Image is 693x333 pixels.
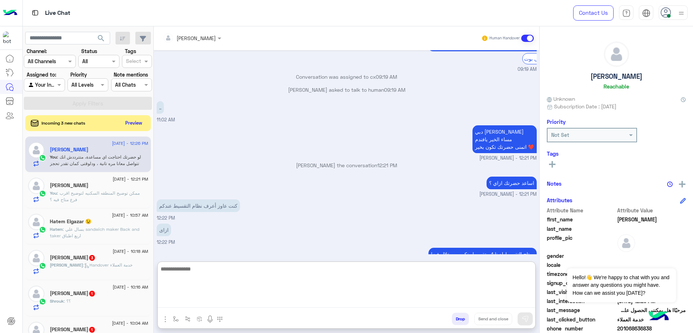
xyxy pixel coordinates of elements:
[547,261,616,269] span: locale
[112,140,148,147] span: [DATE] - 12:26 PM
[197,316,202,322] img: create order
[547,150,686,157] h6: Tags
[646,304,671,329] img: hulul-logo.png
[377,162,397,168] span: 12:21 PM
[547,288,616,296] span: last_visited_flow
[376,74,397,80] span: 09:19 AM
[194,313,206,325] button: create order
[28,142,44,158] img: defaultAdmin.png
[161,315,170,324] img: send attachment
[157,239,175,245] span: 12:22 PM
[50,326,96,333] h5: Yousef Alfouri
[81,47,97,55] label: Status
[619,5,633,21] a: tab
[384,87,405,93] span: 09:19 AM
[70,71,87,78] label: Priority
[113,248,148,255] span: [DATE] - 10:18 AM
[489,35,520,41] small: Human Handover
[39,190,46,197] img: WhatsApp
[547,252,616,260] span: gender
[97,34,105,43] span: search
[157,161,537,169] p: [PERSON_NAME] the conversation
[50,219,91,225] h5: Hatem Elgazar 😉
[617,325,686,332] span: 201068636838
[573,5,614,21] a: Contact Us
[206,315,214,324] img: send voice note
[28,178,44,194] img: defaultAdmin.png
[617,234,635,252] img: defaultAdmin.png
[567,268,676,302] span: Hello!👋 We're happy to chat with you and answer any questions you might have. How can we assist y...
[157,117,175,122] span: 11:02 AM
[479,155,537,162] span: [PERSON_NAME] - 12:21 PM
[617,216,686,223] span: Mahmoud
[50,182,88,189] h5: Aya
[679,181,685,187] img: add
[617,207,686,214] span: Attribute Value
[173,316,179,322] img: select flow
[39,226,46,233] img: WhatsApp
[547,207,616,214] span: Attribute Name
[3,31,16,44] img: 1403182699927242
[479,191,537,198] span: [PERSON_NAME] - 12:21 PM
[452,313,469,325] button: Drop
[547,225,616,233] span: last_name
[89,255,95,261] span: 3
[547,216,616,223] span: first_name
[157,199,240,212] p: 23/8/2025, 12:22 PM
[474,313,512,325] button: Send and close
[604,42,629,66] img: defaultAdmin.png
[39,154,46,161] img: WhatsApp
[50,147,88,153] h5: Mahmoud
[45,8,70,18] p: Live Chat
[113,176,148,182] span: [DATE] - 12:21 PM
[27,71,56,78] label: Assigned to:
[677,9,686,18] img: profile
[547,306,616,314] span: last_message
[667,181,673,187] img: notes
[112,320,148,326] span: [DATE] - 10:04 AM
[50,190,140,202] span: ممكن توضيح المنطقه السكنيه لتوضيح اقرب فرع متاح فيه ؟
[157,101,164,114] p: 23/8/2025, 11:02 AM
[27,47,47,55] label: Channel:
[50,290,96,297] h5: Shrouk Magdy
[590,72,642,81] h5: [PERSON_NAME]
[522,53,557,64] div: الرجوع الى بوت
[547,316,616,323] span: last_clicked_button
[182,313,194,325] button: Trigger scenario
[50,154,148,205] span: لو حضرتك احتاجت اي مساعدة، متترددش انك تتواصل معانا مره تانية ، ودلوقتى كمان تقدر تحجز المنتج الم...
[89,327,95,333] span: 1
[39,298,46,305] img: WhatsApp
[547,180,562,187] h6: Notes
[28,214,44,230] img: defaultAdmin.png
[547,279,616,287] span: signup_date
[89,291,95,297] span: 1
[122,118,145,128] button: Preview
[50,226,139,238] span: بسال علي sandwich maker Back and taker اربع اطباق
[547,197,572,203] h6: Attributes
[547,270,616,278] span: timezone
[617,316,686,323] span: خدمة العملاء
[622,9,631,17] img: tab
[39,262,46,269] img: WhatsApp
[157,86,537,94] p: [PERSON_NAME] asked to talk to human
[112,212,148,219] span: [DATE] - 10:57 AM
[83,262,132,268] span: : Handover خدمة العملاء
[170,313,182,325] button: select flow
[114,71,148,78] label: Note mentions
[547,118,566,125] h6: Priority
[125,47,136,55] label: Tags
[642,9,650,17] img: tab
[547,95,575,103] span: Unknown
[547,297,616,305] span: last_interaction
[518,66,537,73] span: 09:19 AM
[50,262,83,268] span: [PERSON_NAME]
[428,248,537,283] p: 23/8/2025, 12:24 PM
[50,255,96,261] h5: Omar
[547,325,616,332] span: phone_number
[554,103,616,110] span: Subscription Date : [DATE]
[217,316,223,322] img: make a call
[522,315,529,323] img: send message
[28,286,44,302] img: defaultAdmin.png
[92,32,110,47] button: search
[157,215,175,221] span: 12:22 PM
